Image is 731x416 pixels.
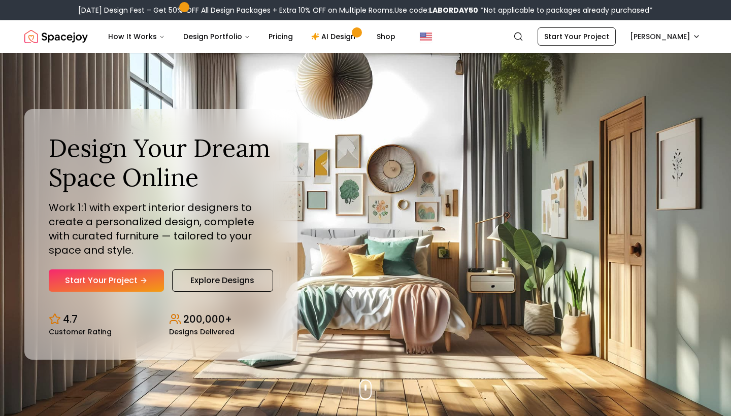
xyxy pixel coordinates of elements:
[303,26,367,47] a: AI Design
[429,5,478,15] b: LABORDAY50
[63,312,78,326] p: 4.7
[183,312,232,326] p: 200,000+
[169,328,235,335] small: Designs Delivered
[24,26,88,47] a: Spacejoy
[49,328,112,335] small: Customer Rating
[24,26,88,47] img: Spacejoy Logo
[49,269,164,292] a: Start Your Project
[394,5,478,15] span: Use code:
[100,26,173,47] button: How It Works
[369,26,404,47] a: Shop
[478,5,653,15] span: *Not applicable to packages already purchased*
[624,27,707,46] button: [PERSON_NAME]
[78,5,653,15] div: [DATE] Design Fest – Get 50% OFF All Design Packages + Extra 10% OFF on Multiple Rooms.
[49,200,273,257] p: Work 1:1 with expert interior designers to create a personalized design, complete with curated fu...
[100,26,404,47] nav: Main
[420,30,432,43] img: United States
[175,26,258,47] button: Design Portfolio
[172,269,273,292] a: Explore Designs
[24,20,707,53] nav: Global
[49,304,273,335] div: Design stats
[260,26,301,47] a: Pricing
[49,133,273,192] h1: Design Your Dream Space Online
[538,27,616,46] a: Start Your Project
